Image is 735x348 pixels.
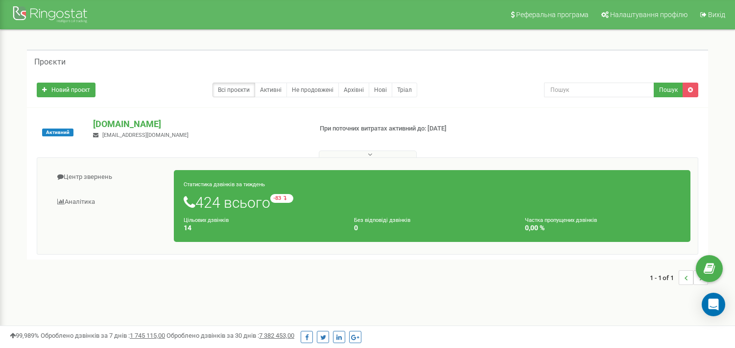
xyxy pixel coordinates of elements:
[10,332,39,339] span: 99,989%
[45,165,174,189] a: Центр звернень
[270,194,293,203] small: -83
[166,332,294,339] span: Оброблено дзвінків за 30 днів :
[37,83,95,97] a: Новий проєкт
[213,83,255,97] a: Всі проєкти
[184,224,339,232] h4: 14
[102,132,189,138] span: [EMAIL_ADDRESS][DOMAIN_NAME]
[516,11,589,19] span: Реферальна програма
[354,217,410,223] small: Без відповіді дзвінків
[650,270,679,285] span: 1 - 1 of 1
[34,58,66,66] h5: Проєкти
[184,217,229,223] small: Цільових дзвінків
[93,118,304,130] p: [DOMAIN_NAME]
[259,332,294,339] u: 7 382 453,00
[708,11,725,19] span: Вихід
[610,11,688,19] span: Налаштування профілю
[320,124,474,133] p: При поточних витратах активний до: [DATE]
[45,190,174,214] a: Аналiтика
[702,293,725,316] div: Open Intercom Messenger
[286,83,339,97] a: Не продовжені
[650,261,708,295] nav: ...
[42,129,73,136] span: Активний
[654,83,683,97] button: Пошук
[41,332,165,339] span: Оброблено дзвінків за 7 днів :
[184,194,681,211] h1: 424 всього
[525,224,681,232] h4: 0,00 %
[338,83,369,97] a: Архівні
[184,181,265,188] small: Статистика дзвінків за тиждень
[544,83,654,97] input: Пошук
[525,217,597,223] small: Частка пропущених дзвінків
[130,332,165,339] u: 1 745 115,00
[255,83,287,97] a: Активні
[369,83,392,97] a: Нові
[392,83,417,97] a: Тріал
[354,224,510,232] h4: 0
